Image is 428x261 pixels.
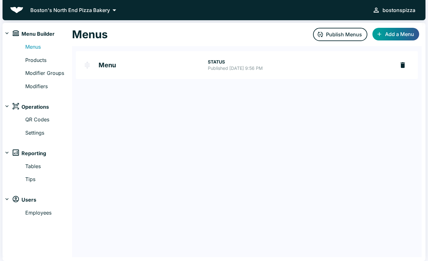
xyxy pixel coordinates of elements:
button: bostonspizza [370,4,418,16]
div: reportsReporting [3,147,72,160]
button: delete Menu [395,58,410,73]
a: QR Codes [25,116,72,124]
img: reports [13,149,19,156]
span: Reporting [21,149,46,158]
a: Modifiers [25,82,72,91]
h2: Menu [99,62,208,68]
a: Employees [25,209,72,217]
a: MenuSTATUSPublished [DATE] 9:56 PM [76,51,395,79]
a: Menus [25,43,72,51]
img: operations [13,103,19,109]
div: menuMenu Builder [3,28,72,40]
button: Publish Menus [313,28,367,41]
img: drag-handle.svg [83,61,91,69]
a: Settings [25,129,72,137]
h1: Menus [72,28,108,41]
p: Boston's North End Pizza Bakery [30,6,110,14]
div: bostonspizza [383,6,415,15]
a: Modifier Groups [25,69,72,77]
span: Menu Builder [21,30,55,38]
a: Products [25,56,72,64]
p: Published [DATE] 9:56 PM [208,65,390,71]
span: Operations [21,103,49,111]
p: STATUS [208,59,390,65]
img: menu [13,30,19,36]
img: Beluga [10,7,23,13]
a: Tips [25,175,72,184]
button: Add a Menu [372,28,419,40]
div: usersUsers [3,194,72,206]
button: Boston's North End Pizza Bakery [28,5,121,15]
div: Menu [76,51,418,79]
img: users [13,196,19,202]
div: operationsOperations [3,100,72,113]
a: Tables [25,162,72,171]
span: Users [21,196,36,204]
